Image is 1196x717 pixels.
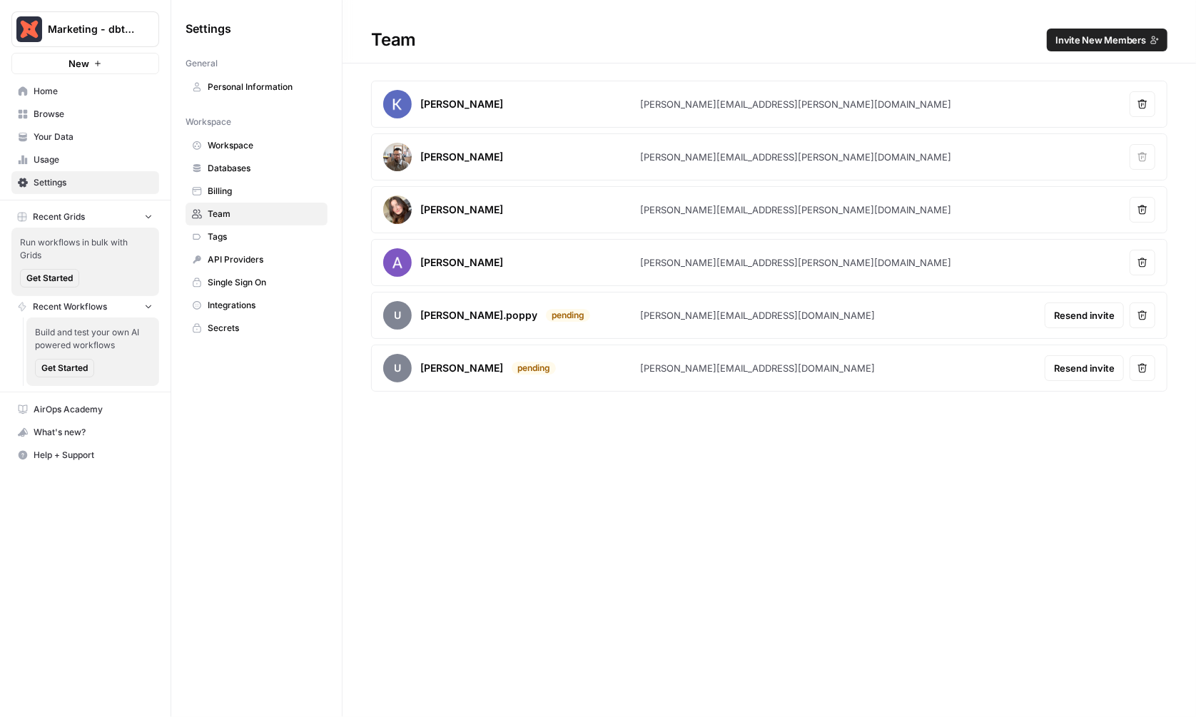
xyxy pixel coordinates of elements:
[186,271,328,294] a: Single Sign On
[20,269,79,288] button: Get Started
[33,210,85,223] span: Recent Grids
[11,80,159,103] a: Home
[420,361,503,375] div: [PERSON_NAME]
[186,20,231,37] span: Settings
[186,294,328,317] a: Integrations
[186,116,231,128] span: Workspace
[11,296,159,317] button: Recent Workflows
[641,150,952,164] div: [PERSON_NAME][EMAIL_ADDRESS][PERSON_NAME][DOMAIN_NAME]
[48,22,134,36] span: Marketing - dbt Labs
[641,308,876,322] div: [PERSON_NAME][EMAIL_ADDRESS][DOMAIN_NAME]
[34,85,153,98] span: Home
[1045,355,1124,381] button: Resend invite
[11,126,159,148] a: Your Data
[11,53,159,74] button: New
[26,272,73,285] span: Get Started
[11,444,159,467] button: Help + Support
[208,185,321,198] span: Billing
[186,134,328,157] a: Workspace
[11,398,159,421] a: AirOps Academy
[41,362,88,375] span: Get Started
[186,180,328,203] a: Billing
[186,203,328,225] a: Team
[512,362,556,375] div: pending
[1054,308,1115,322] span: Resend invite
[420,255,503,270] div: [PERSON_NAME]
[186,57,218,70] span: General
[208,322,321,335] span: Secrets
[1055,33,1146,47] span: Invite New Members
[1047,29,1167,51] button: Invite New Members
[34,131,153,143] span: Your Data
[20,236,151,262] span: Run workflows in bulk with Grids
[34,449,153,462] span: Help + Support
[420,308,537,322] div: [PERSON_NAME].poppy
[208,299,321,312] span: Integrations
[383,195,412,224] img: avatar
[383,143,412,171] img: avatar
[1054,361,1115,375] span: Resend invite
[12,422,158,443] div: What's new?
[208,276,321,289] span: Single Sign On
[208,139,321,152] span: Workspace
[186,248,328,271] a: API Providers
[16,16,42,42] img: Marketing - dbt Labs Logo
[34,403,153,416] span: AirOps Academy
[34,108,153,121] span: Browse
[11,206,159,228] button: Recent Grids
[34,153,153,166] span: Usage
[186,225,328,248] a: Tags
[11,103,159,126] a: Browse
[208,208,321,220] span: Team
[33,300,107,313] span: Recent Workflows
[383,354,412,382] span: u
[35,326,151,352] span: Build and test your own AI powered workflows
[383,301,412,330] span: u
[11,171,159,194] a: Settings
[208,81,321,93] span: Personal Information
[69,56,89,71] span: New
[11,11,159,47] button: Workspace: Marketing - dbt Labs
[641,203,952,217] div: [PERSON_NAME][EMAIL_ADDRESS][PERSON_NAME][DOMAIN_NAME]
[383,248,412,277] img: avatar
[186,317,328,340] a: Secrets
[343,29,1196,51] div: Team
[420,97,503,111] div: [PERSON_NAME]
[420,150,503,164] div: [PERSON_NAME]
[420,203,503,217] div: [PERSON_NAME]
[186,76,328,98] a: Personal Information
[208,162,321,175] span: Databases
[1045,302,1124,328] button: Resend invite
[383,90,412,118] img: avatar
[641,97,952,111] div: [PERSON_NAME][EMAIL_ADDRESS][PERSON_NAME][DOMAIN_NAME]
[11,148,159,171] a: Usage
[186,157,328,180] a: Databases
[34,176,153,189] span: Settings
[641,255,952,270] div: [PERSON_NAME][EMAIL_ADDRESS][PERSON_NAME][DOMAIN_NAME]
[641,361,876,375] div: [PERSON_NAME][EMAIL_ADDRESS][DOMAIN_NAME]
[35,359,94,377] button: Get Started
[546,309,590,322] div: pending
[208,253,321,266] span: API Providers
[11,421,159,444] button: What's new?
[208,230,321,243] span: Tags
